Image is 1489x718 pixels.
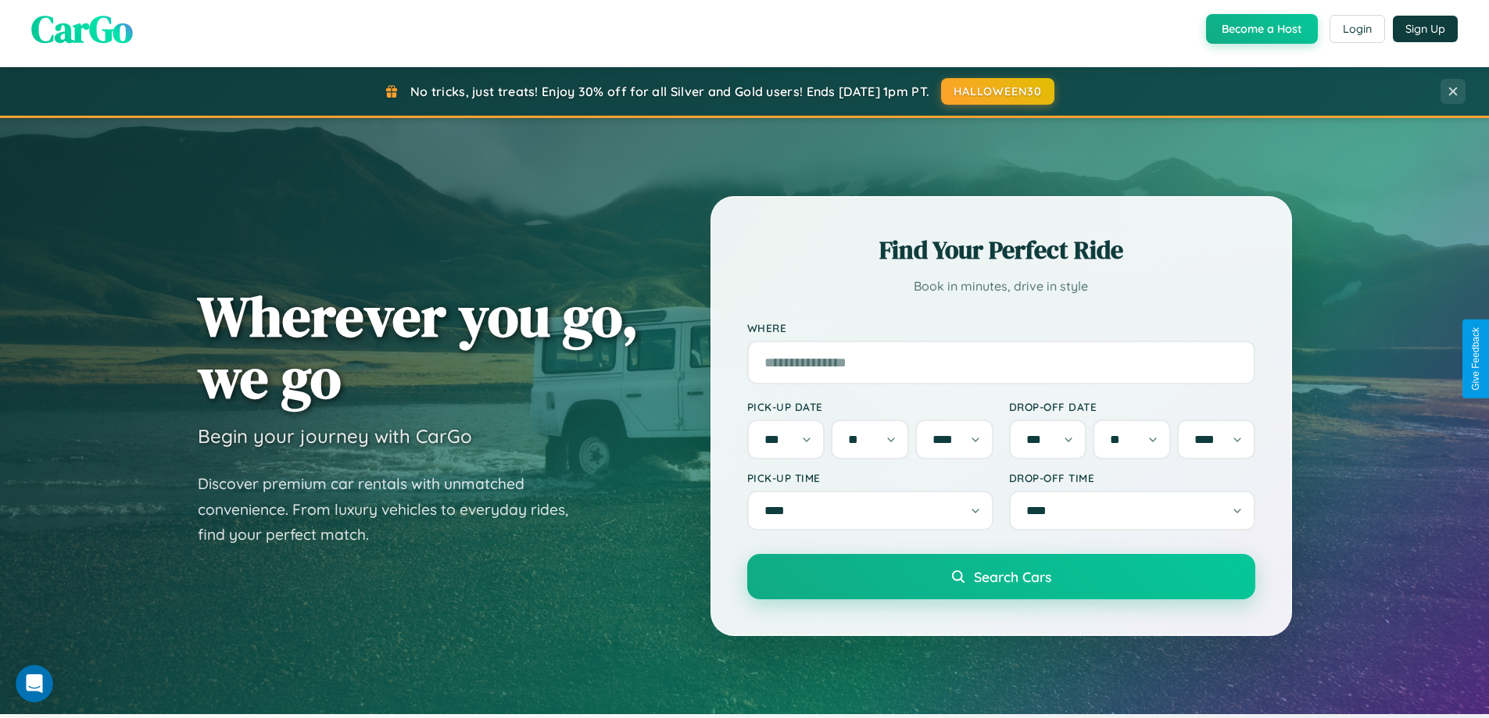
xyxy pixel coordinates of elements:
button: Become a Host [1206,14,1318,44]
div: Give Feedback [1470,327,1481,391]
label: Drop-off Time [1009,471,1255,484]
label: Drop-off Date [1009,400,1255,413]
span: No tricks, just treats! Enjoy 30% off for all Silver and Gold users! Ends [DATE] 1pm PT. [410,84,929,99]
button: Login [1330,15,1385,43]
h2: Find Your Perfect Ride [747,233,1255,267]
button: Search Cars [747,554,1255,599]
label: Pick-up Date [747,400,993,413]
h3: Begin your journey with CarGo [198,424,472,448]
span: CarGo [31,3,133,55]
p: Discover premium car rentals with unmatched convenience. From luxury vehicles to everyday rides, ... [198,471,589,548]
p: Book in minutes, drive in style [747,275,1255,298]
button: HALLOWEEN30 [941,78,1054,105]
button: Sign Up [1393,16,1458,42]
h1: Wherever you go, we go [198,285,639,409]
iframe: Intercom live chat [16,665,53,702]
label: Where [747,321,1255,334]
span: Search Cars [974,568,1051,585]
label: Pick-up Time [747,471,993,484]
